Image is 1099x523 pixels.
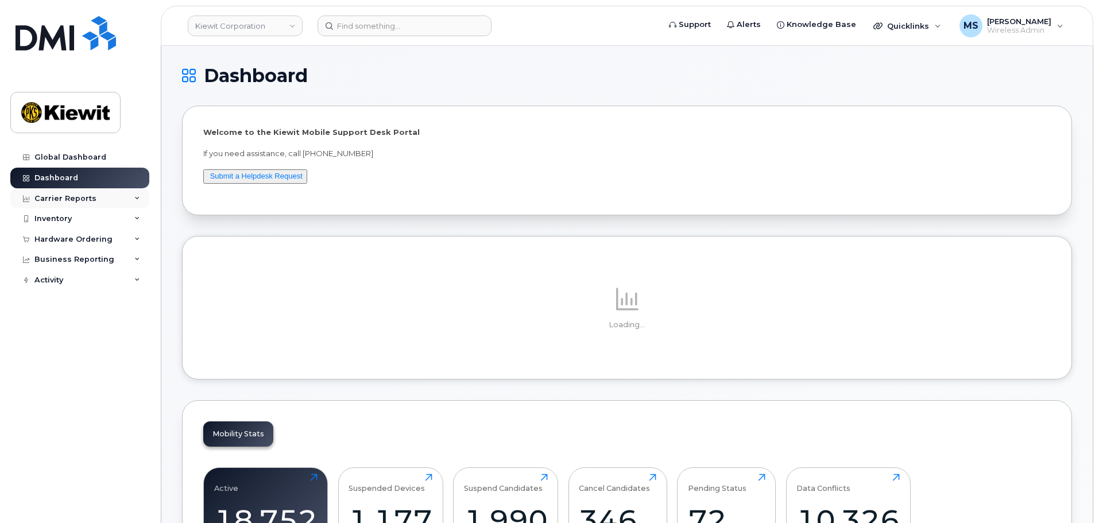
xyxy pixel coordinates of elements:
div: Suspend Candidates [464,474,543,493]
iframe: Messenger Launcher [1049,473,1090,514]
button: Submit a Helpdesk Request [203,169,307,184]
p: Welcome to the Kiewit Mobile Support Desk Portal [203,127,1051,138]
span: Dashboard [204,67,308,84]
div: Pending Status [688,474,746,493]
p: Loading... [203,320,1051,330]
div: Active [214,474,238,493]
div: Cancel Candidates [579,474,650,493]
a: Submit a Helpdesk Request [210,172,303,180]
div: Suspended Devices [349,474,425,493]
p: If you need assistance, call [PHONE_NUMBER] [203,148,1051,159]
div: Data Conflicts [796,474,850,493]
